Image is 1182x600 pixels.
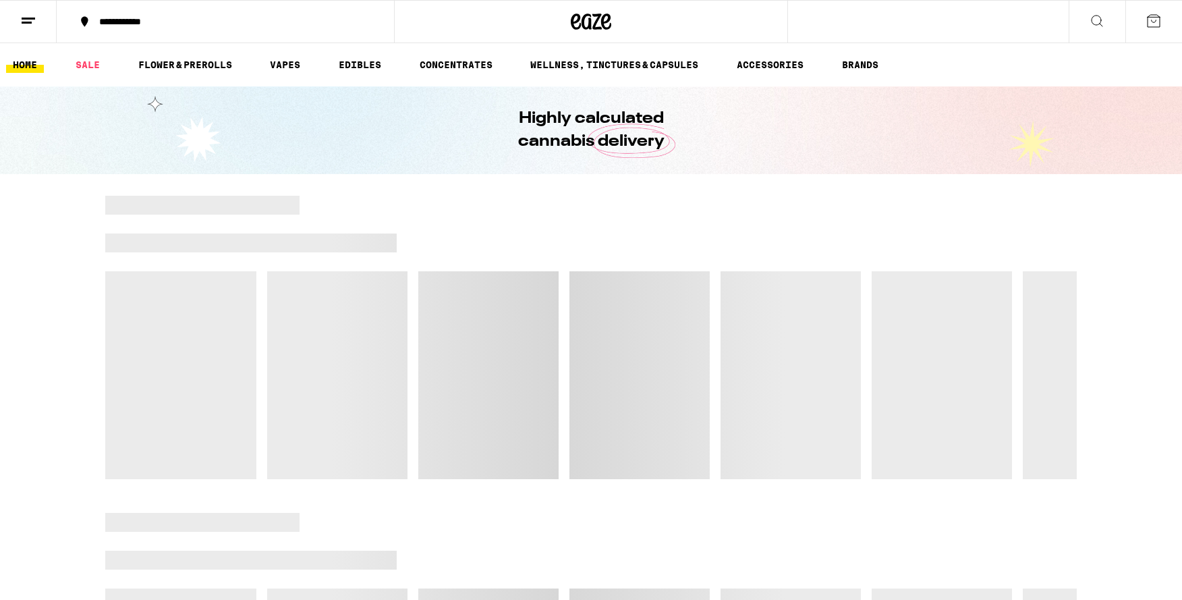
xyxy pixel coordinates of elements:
[524,57,705,73] a: WELLNESS, TINCTURES & CAPSULES
[263,57,307,73] a: VAPES
[413,57,499,73] a: CONCENTRATES
[69,57,107,73] a: SALE
[332,57,388,73] a: EDIBLES
[835,57,885,73] button: BRANDS
[730,57,810,73] a: ACCESSORIES
[6,57,44,73] a: HOME
[480,107,702,153] h1: Highly calculated cannabis delivery
[132,57,239,73] a: FLOWER & PREROLLS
